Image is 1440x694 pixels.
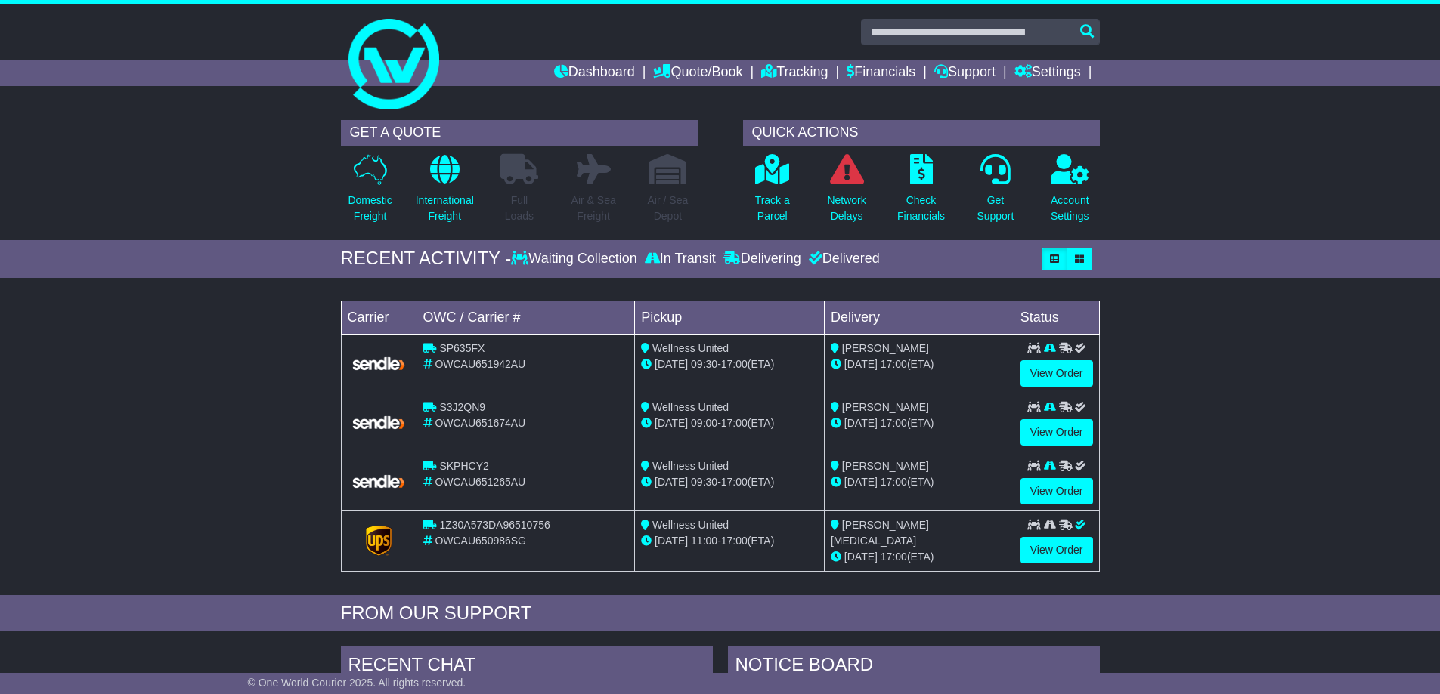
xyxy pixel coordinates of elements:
[881,551,907,563] span: 17:00
[366,526,392,556] img: GetCarrierServiceLogo
[842,460,929,472] span: [PERSON_NAME]
[1020,537,1093,563] a: View Order
[831,549,1008,565] div: (ETA)
[847,60,915,86] a: Financials
[341,248,512,270] div: RECENT ACTIVITY -
[435,358,525,370] span: OWCAU651942AU
[417,301,635,334] td: OWC / Carrier #
[415,153,475,233] a: InternationalFreight
[881,358,907,370] span: 17:00
[721,417,748,429] span: 17:00
[653,60,742,86] a: Quote/Book
[248,677,466,689] span: © One World Courier 2025. All rights reserved.
[439,401,485,413] span: S3J2QN9
[341,120,698,146] div: GET A QUOTE
[652,401,729,413] span: Wellness United
[728,646,1100,687] div: NOTICE BOARD
[1020,360,1093,387] a: View Order
[435,417,525,429] span: OWCAU651674AU
[641,474,818,490] div: - (ETA)
[641,533,818,549] div: - (ETA)
[341,301,417,334] td: Carrier
[934,60,996,86] a: Support
[881,417,907,429] span: 17:00
[842,401,929,413] span: [PERSON_NAME]
[897,193,945,224] p: Check Financials
[831,356,1008,372] div: (ETA)
[1020,419,1093,446] a: View Order
[439,342,485,354] span: SP635FX
[351,356,407,372] img: GetCarrierServiceLogo
[571,193,616,224] p: Air & Sea Freight
[691,417,717,429] span: 09:00
[755,193,790,224] p: Track a Parcel
[351,415,407,430] img: GetCarrierServiceLogo
[641,415,818,431] div: - (ETA)
[831,519,929,547] span: [PERSON_NAME][MEDICAL_DATA]
[439,519,550,531] span: 1Z30A573DA96510756
[721,476,748,488] span: 17:00
[844,358,878,370] span: [DATE]
[652,460,729,472] span: Wellness United
[691,535,717,547] span: 11:00
[721,535,748,547] span: 17:00
[435,476,525,488] span: OWCAU651265AU
[720,251,805,267] div: Delivering
[652,342,729,354] span: Wellness United
[1014,301,1099,334] td: Status
[844,417,878,429] span: [DATE]
[754,153,791,233] a: Track aParcel
[844,551,878,563] span: [DATE]
[655,535,688,547] span: [DATE]
[805,251,880,267] div: Delivered
[641,356,818,372] div: - (ETA)
[655,417,688,429] span: [DATE]
[655,476,688,488] span: [DATE]
[826,153,866,233] a: NetworkDelays
[1020,478,1093,504] a: View Order
[641,251,720,267] div: In Transit
[842,342,929,354] span: [PERSON_NAME]
[554,60,635,86] a: Dashboard
[439,460,488,472] span: SKPHCY2
[341,646,713,687] div: RECENT CHAT
[897,153,946,233] a: CheckFinancials
[976,153,1014,233] a: GetSupport
[648,193,689,224] p: Air / Sea Depot
[341,603,1100,625] div: FROM OUR SUPPORT
[824,301,1014,334] td: Delivery
[435,535,526,547] span: OWCAU650986SG
[1050,153,1090,233] a: AccountSettings
[347,153,392,233] a: DomesticFreight
[831,474,1008,490] div: (ETA)
[761,60,828,86] a: Tracking
[1014,60,1081,86] a: Settings
[691,476,717,488] span: 09:30
[1051,193,1089,224] p: Account Settings
[511,251,640,267] div: Waiting Collection
[416,193,474,224] p: International Freight
[844,476,878,488] span: [DATE]
[351,473,407,489] img: GetCarrierServiceLogo
[743,120,1100,146] div: QUICK ACTIONS
[500,193,538,224] p: Full Loads
[721,358,748,370] span: 17:00
[881,476,907,488] span: 17:00
[977,193,1014,224] p: Get Support
[635,301,825,334] td: Pickup
[348,193,392,224] p: Domestic Freight
[691,358,717,370] span: 09:30
[655,358,688,370] span: [DATE]
[652,519,729,531] span: Wellness United
[831,415,1008,431] div: (ETA)
[827,193,866,224] p: Network Delays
